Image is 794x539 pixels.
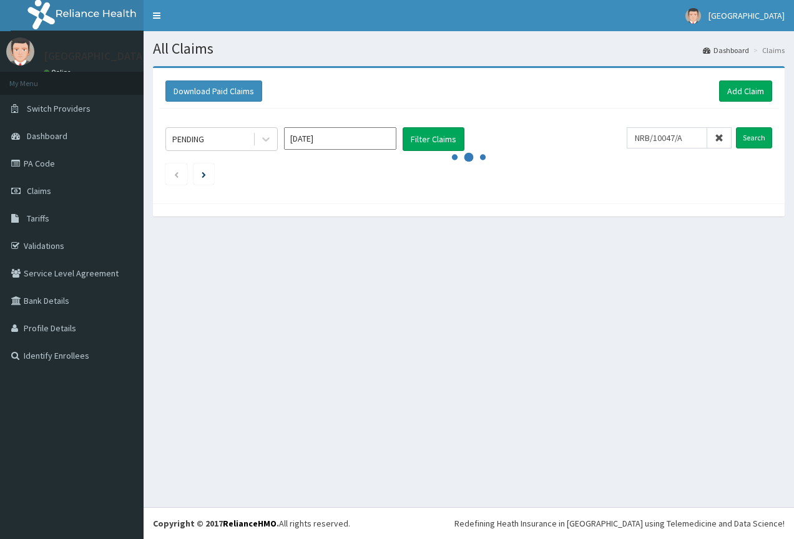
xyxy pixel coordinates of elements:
[144,507,794,539] footer: All rights reserved.
[223,518,277,529] a: RelianceHMO
[27,213,49,224] span: Tariffs
[27,130,67,142] span: Dashboard
[202,168,206,180] a: Next page
[750,45,785,56] li: Claims
[284,127,396,150] input: Select Month and Year
[450,138,488,176] svg: audio-loading
[6,37,34,66] img: User Image
[153,41,785,57] h1: All Claims
[44,68,74,77] a: Online
[685,8,701,24] img: User Image
[403,127,464,151] button: Filter Claims
[627,127,707,148] input: Search by HMO ID
[27,103,91,114] span: Switch Providers
[27,185,51,197] span: Claims
[174,168,179,180] a: Previous page
[703,45,749,56] a: Dashboard
[719,80,772,102] a: Add Claim
[708,10,785,21] span: [GEOGRAPHIC_DATA]
[153,518,279,529] strong: Copyright © 2017 .
[172,133,204,145] div: PENDING
[44,51,147,62] p: [GEOGRAPHIC_DATA]
[454,517,785,530] div: Redefining Heath Insurance in [GEOGRAPHIC_DATA] using Telemedicine and Data Science!
[736,127,772,148] input: Search
[165,80,262,102] button: Download Paid Claims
